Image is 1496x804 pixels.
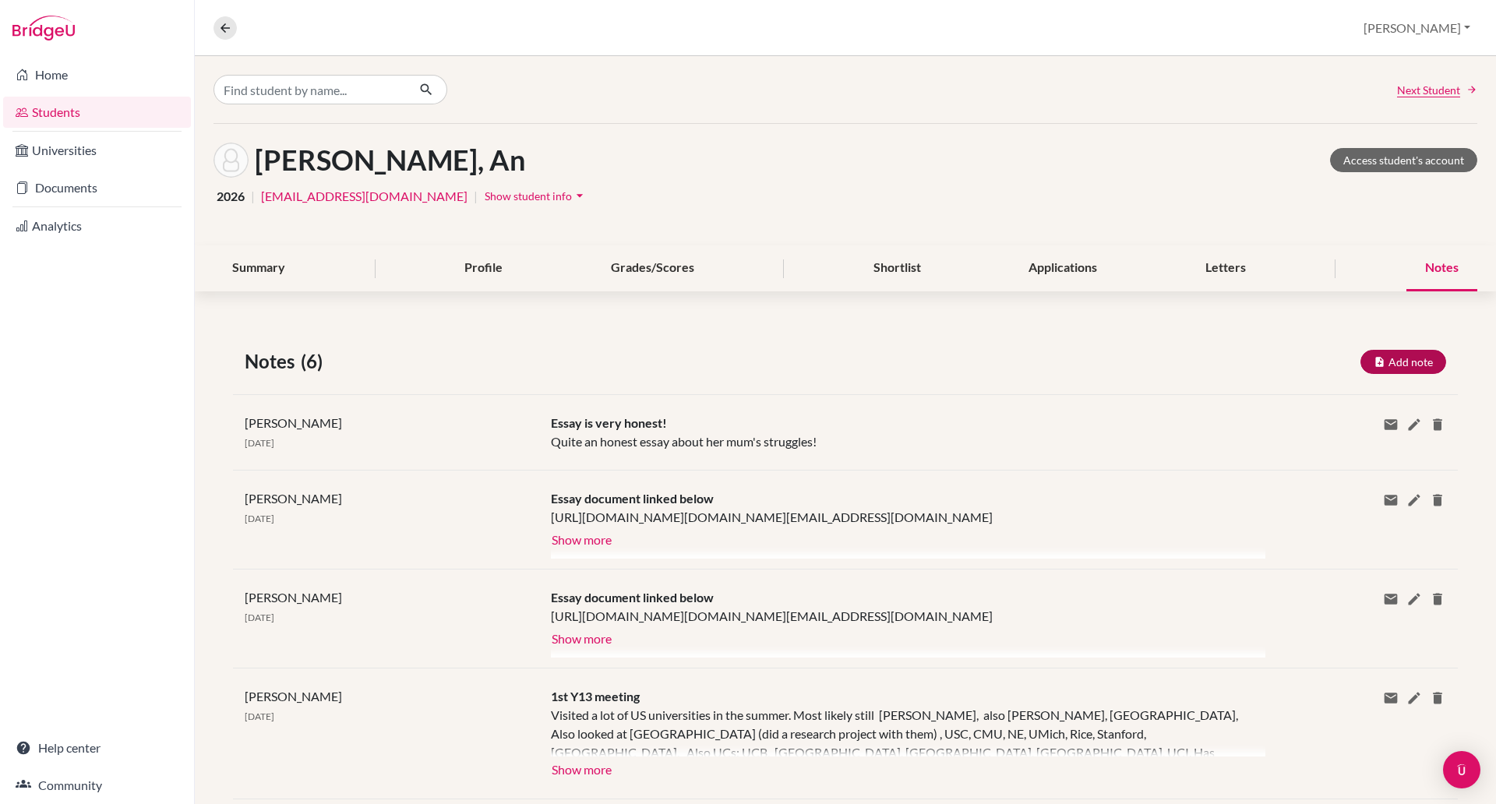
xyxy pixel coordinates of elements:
span: [DATE] [245,437,274,449]
span: [PERSON_NAME] [245,415,342,430]
img: An Hoang's avatar [213,143,249,178]
div: Applications [1010,245,1116,291]
span: [PERSON_NAME] [245,590,342,605]
button: Show student infoarrow_drop_down [484,184,588,208]
span: | [251,187,255,206]
div: Grades/Scores [592,245,713,291]
span: [PERSON_NAME] [245,689,342,703]
span: 2026 [217,187,245,206]
a: Home [3,59,191,90]
span: Show student info [485,189,572,203]
a: Analytics [3,210,191,242]
span: Essay document linked below [551,491,714,506]
div: [URL][DOMAIN_NAME][DOMAIN_NAME][EMAIL_ADDRESS][DOMAIN_NAME] [551,607,1242,626]
div: Visited a lot of US universities in the summer. Most likely still [PERSON_NAME], also [PERSON_NAM... [551,706,1242,756]
a: Help center [3,732,191,763]
span: [DATE] [245,711,274,722]
h1: [PERSON_NAME], An [255,143,525,177]
span: Essay is very honest! [551,415,667,430]
span: 1st Y13 meeting [551,689,640,703]
span: [DATE] [245,513,274,524]
div: Quite an honest essay about her mum's struggles! [539,414,1254,451]
a: Students [3,97,191,128]
a: [EMAIL_ADDRESS][DOMAIN_NAME] [261,187,467,206]
input: Find student by name... [213,75,407,104]
img: Bridge-U [12,16,75,41]
span: [DATE] [245,612,274,623]
span: | [474,187,478,206]
div: Letters [1187,245,1265,291]
i: arrow_drop_down [572,188,587,203]
div: Summary [213,245,304,291]
a: Community [3,770,191,801]
span: Notes [245,347,301,376]
a: Documents [3,172,191,203]
a: Universities [3,135,191,166]
button: Add note [1360,350,1446,374]
span: [PERSON_NAME] [245,491,342,506]
a: Next Student [1397,82,1477,98]
span: Next Student [1397,82,1460,98]
a: Access student's account [1330,148,1477,172]
span: (6) [301,347,329,376]
div: Shortlist [855,245,940,291]
button: Show more [551,756,612,780]
div: Profile [446,245,521,291]
div: [URL][DOMAIN_NAME][DOMAIN_NAME][EMAIL_ADDRESS][DOMAIN_NAME] [551,508,1242,527]
span: Essay document linked below [551,590,714,605]
div: Open Intercom Messenger [1443,751,1480,788]
div: Notes [1406,245,1477,291]
button: [PERSON_NAME] [1357,13,1477,43]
